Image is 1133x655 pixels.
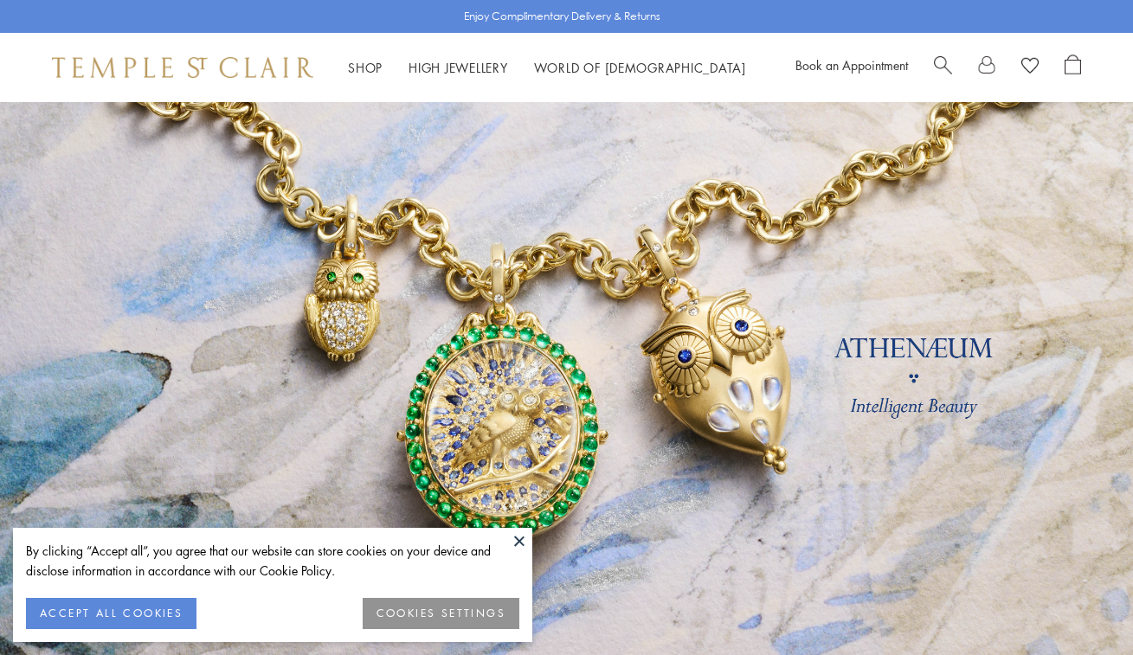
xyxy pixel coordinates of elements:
a: World of [DEMOGRAPHIC_DATA]World of [DEMOGRAPHIC_DATA] [534,59,746,76]
img: Temple St. Clair [52,57,313,78]
a: ShopShop [348,59,383,76]
a: View Wishlist [1021,55,1039,80]
a: Search [934,55,952,80]
div: By clicking “Accept all”, you agree that our website can store cookies on your device and disclos... [26,541,519,581]
button: ACCEPT ALL COOKIES [26,598,196,629]
p: Enjoy Complimentary Delivery & Returns [464,8,660,25]
a: High JewelleryHigh Jewellery [409,59,508,76]
nav: Main navigation [348,57,746,79]
a: Book an Appointment [795,56,908,74]
button: COOKIES SETTINGS [363,598,519,629]
iframe: Gorgias live chat messenger [1046,574,1116,638]
a: Open Shopping Bag [1065,55,1081,80]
